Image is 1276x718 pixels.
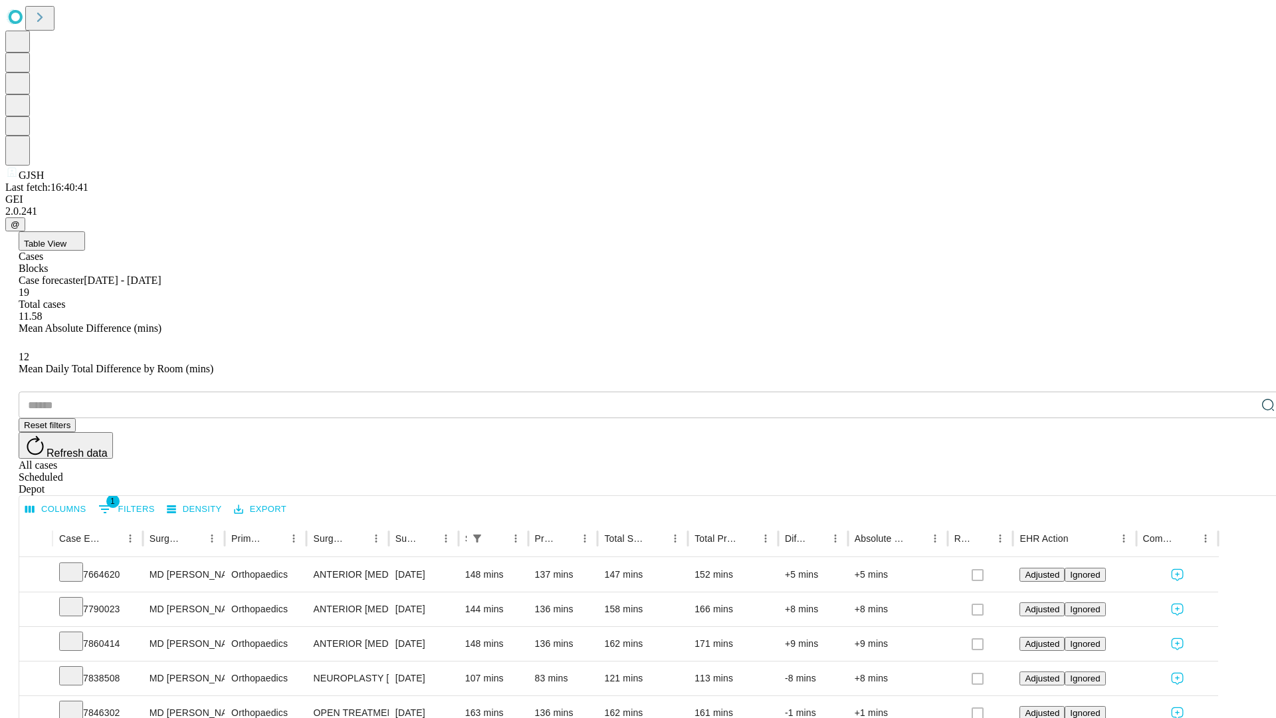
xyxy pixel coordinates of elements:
[907,529,926,548] button: Sort
[5,193,1271,205] div: GEI
[807,529,826,548] button: Sort
[19,299,65,310] span: Total cases
[1143,533,1176,544] div: Comments
[855,661,941,695] div: +8 mins
[26,667,46,691] button: Expand
[19,363,213,374] span: Mean Daily Total Difference by Room (mins)
[231,558,300,592] div: Orthopaedics
[855,533,906,544] div: Absolute Difference
[1070,639,1100,649] span: Ignored
[231,533,265,544] div: Primary Service
[1065,568,1105,582] button: Ignored
[19,351,29,362] span: 12
[150,533,183,544] div: Surgeon Name
[465,533,467,544] div: Scheduled In Room Duration
[926,529,944,548] button: Menu
[47,447,108,459] span: Refresh data
[231,592,300,626] div: Orthopaedics
[1065,637,1105,651] button: Ignored
[557,529,576,548] button: Sort
[1115,529,1133,548] button: Menu
[785,558,841,592] div: +5 mins
[348,529,367,548] button: Sort
[313,661,381,695] div: NEUROPLASTY [MEDICAL_DATA] AT [GEOGRAPHIC_DATA]
[395,592,452,626] div: [DATE]
[1196,529,1215,548] button: Menu
[22,499,90,520] button: Select columns
[465,558,522,592] div: 148 mins
[1025,673,1059,683] span: Adjusted
[694,627,772,661] div: 171 mins
[231,499,290,520] button: Export
[19,310,42,322] span: 11.58
[266,529,284,548] button: Sort
[785,533,806,544] div: Difference
[395,533,417,544] div: Surgery Date
[11,219,20,229] span: @
[1070,604,1100,614] span: Ignored
[1025,570,1059,580] span: Adjusted
[84,275,161,286] span: [DATE] - [DATE]
[395,661,452,695] div: [DATE]
[954,533,972,544] div: Resolved in EHR
[785,592,841,626] div: +8 mins
[1178,529,1196,548] button: Sort
[1025,708,1059,718] span: Adjusted
[59,592,136,626] div: 7790023
[465,661,522,695] div: 107 mins
[95,499,158,520] button: Show filters
[1019,602,1065,616] button: Adjusted
[26,564,46,587] button: Expand
[465,627,522,661] div: 148 mins
[1070,673,1100,683] span: Ignored
[59,661,136,695] div: 7838508
[59,627,136,661] div: 7860414
[203,529,221,548] button: Menu
[184,529,203,548] button: Sort
[367,529,385,548] button: Menu
[19,275,84,286] span: Case forecaster
[313,627,381,661] div: ANTERIOR [MEDICAL_DATA] TOTAL HIP
[1065,671,1105,685] button: Ignored
[535,592,591,626] div: 136 mins
[535,627,591,661] div: 136 mins
[694,533,736,544] div: Total Predicted Duration
[121,529,140,548] button: Menu
[24,420,70,430] span: Reset filters
[5,181,88,193] span: Last fetch: 16:40:41
[19,418,76,432] button: Reset filters
[1019,568,1065,582] button: Adjusted
[1025,639,1059,649] span: Adjusted
[535,661,591,695] div: 83 mins
[855,627,941,661] div: +9 mins
[313,592,381,626] div: ANTERIOR [MEDICAL_DATA] TOTAL HIP
[855,592,941,626] div: +8 mins
[150,661,218,695] div: MD [PERSON_NAME] [PERSON_NAME]
[395,627,452,661] div: [DATE]
[150,627,218,661] div: MD [PERSON_NAME] [PERSON_NAME]
[284,529,303,548] button: Menu
[785,627,841,661] div: +9 mins
[785,661,841,695] div: -8 mins
[826,529,845,548] button: Menu
[535,558,591,592] div: 137 mins
[231,661,300,695] div: Orthopaedics
[1019,671,1065,685] button: Adjusted
[418,529,437,548] button: Sort
[1070,529,1089,548] button: Sort
[694,592,772,626] div: 166 mins
[576,529,594,548] button: Menu
[1070,570,1100,580] span: Ignored
[694,661,772,695] div: 113 mins
[1025,604,1059,614] span: Adjusted
[19,322,161,334] span: Mean Absolute Difference (mins)
[437,529,455,548] button: Menu
[106,495,120,508] span: 1
[231,627,300,661] div: Orthopaedics
[604,661,681,695] div: 121 mins
[855,558,941,592] div: +5 mins
[738,529,756,548] button: Sort
[604,592,681,626] div: 158 mins
[488,529,506,548] button: Sort
[604,533,646,544] div: Total Scheduled Duration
